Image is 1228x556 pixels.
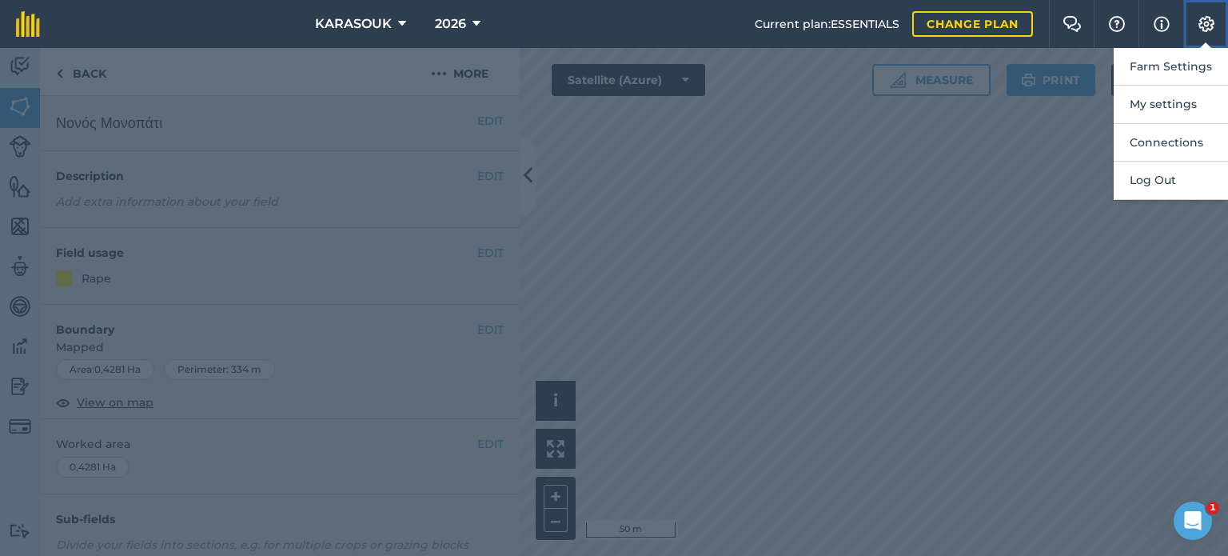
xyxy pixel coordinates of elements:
[1114,86,1228,123] button: My settings
[912,11,1033,37] a: Change plan
[755,15,899,33] span: Current plan : ESSENTIALS
[1206,502,1219,514] span: 1
[1114,162,1228,199] button: Log Out
[1197,16,1216,32] img: A cog icon
[435,14,466,34] span: 2026
[1063,16,1082,32] img: Two speech bubbles overlapping with the left bubble in the forefront
[1114,124,1228,162] button: Connections
[1107,16,1126,32] img: A question mark icon
[315,14,392,34] span: KARASOUK
[1114,48,1228,86] button: Farm Settings
[1154,14,1170,34] img: svg+xml;base64,PHN2ZyB4bWxucz0iaHR0cDovL3d3dy53My5vcmcvMjAwMC9zdmciIHdpZHRoPSIxNyIgaGVpZ2h0PSIxNy...
[16,11,40,37] img: fieldmargin Logo
[1174,502,1212,540] iframe: Intercom live chat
